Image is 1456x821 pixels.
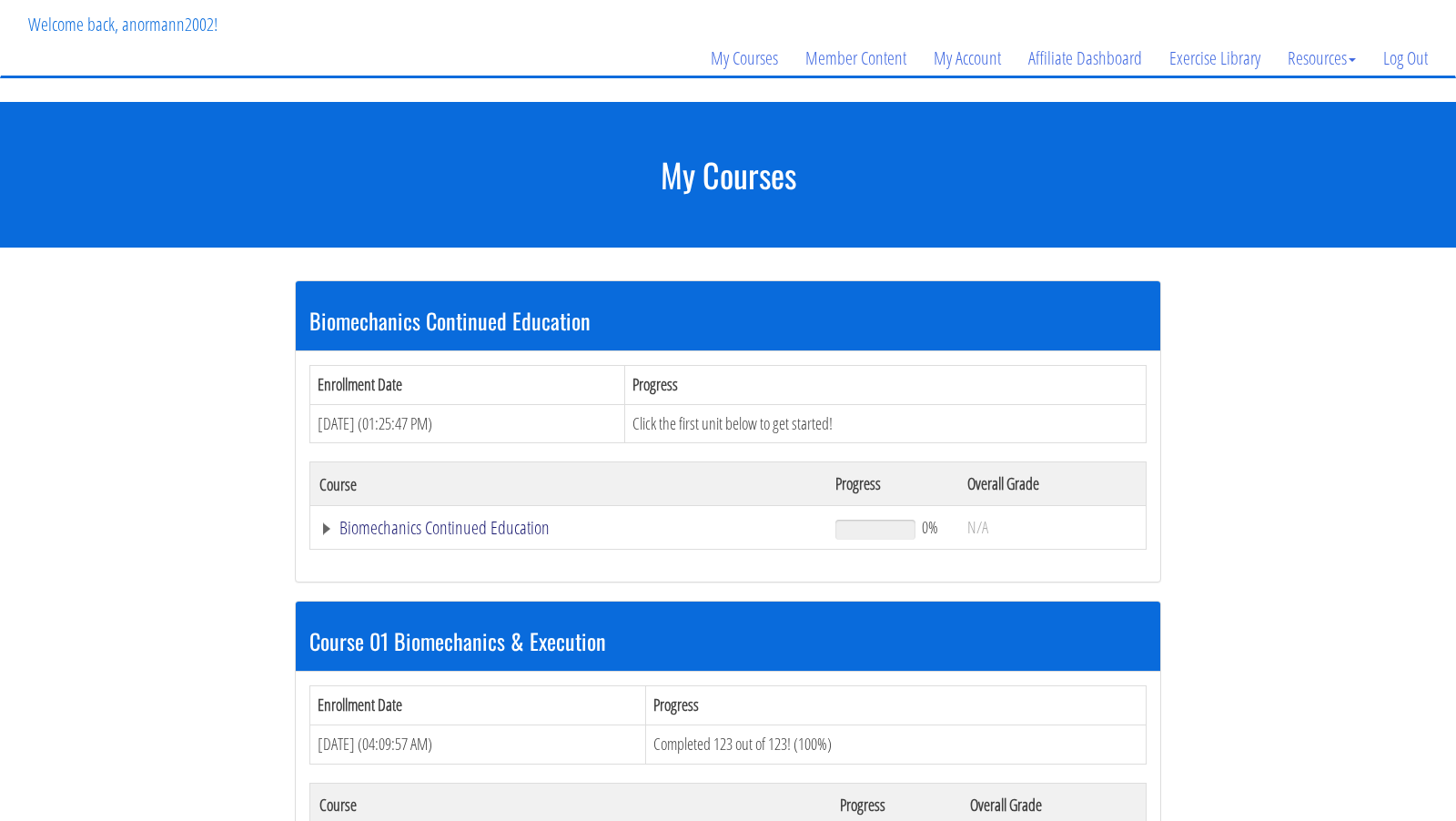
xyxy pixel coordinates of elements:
[1156,15,1274,102] a: Exercise Library
[792,15,920,102] a: Member Content
[920,15,1015,102] a: My Account
[310,686,646,725] th: Enrollment Date
[319,519,817,537] a: Biomechanics Continued Education
[624,365,1146,404] th: Progress
[697,15,792,102] a: My Courses
[309,309,1147,332] h3: Biomechanics Continued Education
[1015,15,1156,102] a: Affiliate Dashboard
[310,365,625,404] th: Enrollment Date
[1274,15,1370,102] a: Resources
[646,725,1147,764] td: Completed 123 out of 123! (100%)
[310,404,625,443] td: [DATE] (01:25:47 PM)
[309,629,1147,653] h3: Course 01 Biomechanics & Execution
[826,462,958,506] th: Progress
[310,725,646,764] td: [DATE] (04:09:57 AM)
[958,462,1146,506] th: Overall Grade
[922,517,938,537] span: 0%
[1370,15,1441,102] a: Log Out
[646,686,1147,725] th: Progress
[958,506,1146,550] td: N/A
[624,404,1146,443] td: Click the first unit below to get started!
[310,462,826,506] th: Course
